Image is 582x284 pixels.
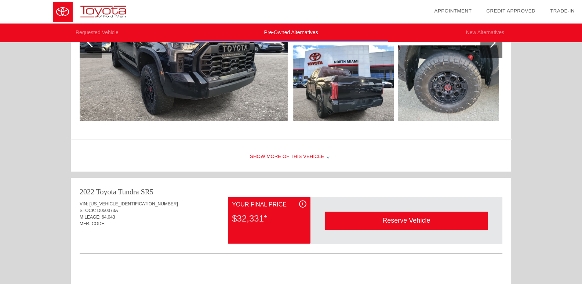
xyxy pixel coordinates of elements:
[194,24,388,42] li: Pre-Owned Alternatives
[434,8,472,14] a: Appointment
[388,24,582,42] li: New Alternatives
[80,231,502,243] div: Quoted on [DATE] 8:47:40 PM
[80,201,88,206] span: VIN:
[141,187,153,197] div: SR5
[398,45,499,121] img: bf465099c149ef81008934fad2c80499x.jpg
[232,209,306,228] div: $32,331*
[80,221,106,226] span: MFR. CODE:
[299,200,306,208] div: i
[293,45,394,121] img: e960c01d1855a6384ecbde5a7d7acb3cx.jpg
[232,200,306,209] div: Your Final Price
[71,142,511,172] div: Show More of this Vehicle
[102,215,115,220] span: 64,043
[550,8,575,14] a: Trade-In
[97,208,118,213] span: D050373A
[80,208,96,213] span: STOCK:
[325,212,488,230] div: Reserve Vehicle
[486,8,535,14] a: Credit Approved
[80,187,139,197] div: 2022 Toyota Tundra
[90,201,178,206] span: [US_VEHICLE_IDENTIFICATION_NUMBER]
[80,215,101,220] span: MILEAGE:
